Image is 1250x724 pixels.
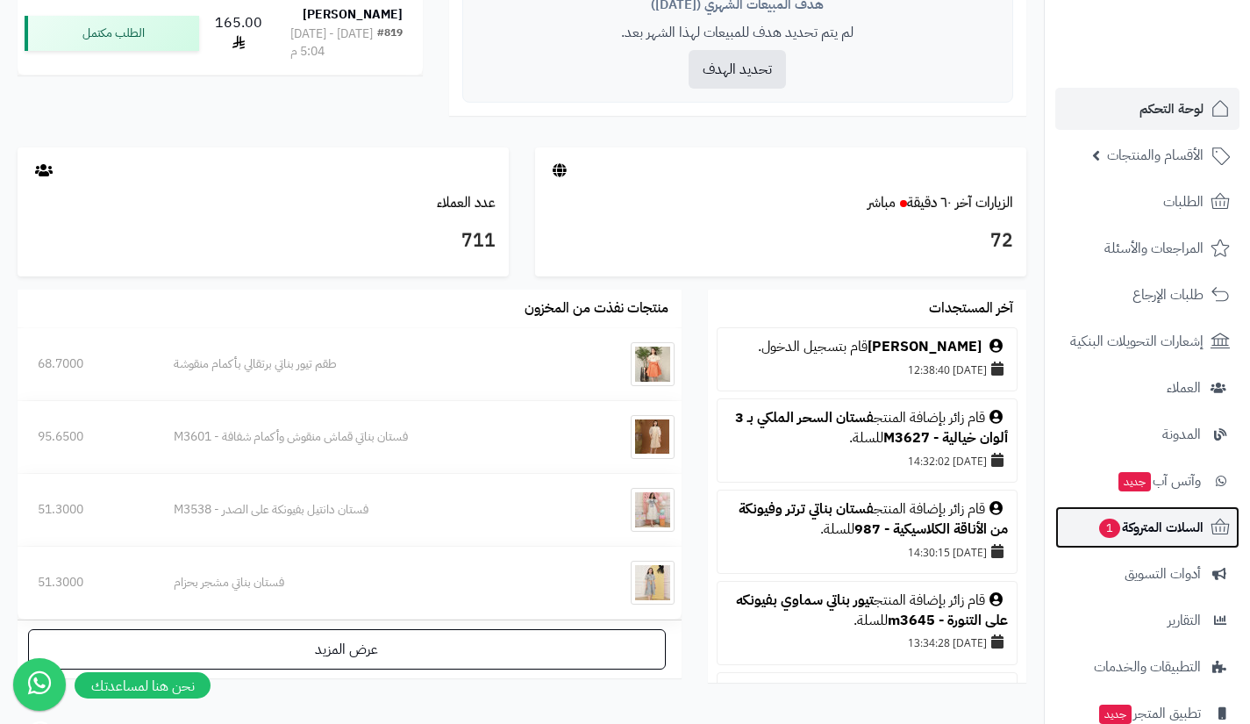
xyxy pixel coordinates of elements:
a: السلات المتروكة1 [1055,506,1239,548]
div: [DATE] - [DATE] 5:04 م [290,25,377,61]
div: 51.3000 [38,574,133,591]
span: السلات المتروكة [1097,515,1204,540]
a: المراجعات والأسئلة [1055,227,1239,269]
a: طلبات الإرجاع [1055,274,1239,316]
div: قام زائر بإضافة المنتج للسلة. [726,682,1008,722]
strong: [PERSON_NAME] [303,5,403,24]
span: إشعارات التحويلات البنكية [1070,329,1204,354]
div: 51.3000 [38,501,133,519]
a: المدونة [1055,413,1239,455]
div: فستان بناتي مشجر بحزام [174,574,569,591]
h3: 711 [31,226,496,256]
a: فستان بناتي ترتر وفيونكة من الأناقة الكلاسيكية - 987 [739,498,1008,540]
span: أدوات التسويق [1125,562,1201,586]
span: لوحة التحكم [1139,97,1204,121]
h3: منتجات نفذت من المخزون [525,301,668,317]
span: جديد [1099,705,1132,724]
div: قام زائر بإضافة المنتج للسلة. [726,499,1008,540]
h3: 72 [548,226,1013,256]
img: طقم تيور بناتي برتقالي بأكمام منقوشة [631,342,675,386]
p: لم يتم تحديد هدف للمبيعات لهذا الشهر بعد. [476,23,999,43]
a: عدد العملاء [437,192,496,213]
span: المراجعات والأسئلة [1104,236,1204,261]
div: [DATE] 13:34:28 [726,630,1008,655]
span: التقارير [1168,608,1201,633]
a: أدوات التسويق [1055,553,1239,595]
a: إشعارات التحويلات البنكية [1055,320,1239,362]
img: فستان بناتي مشجر بحزام [631,561,675,605]
div: #819 [377,25,403,61]
div: قام بتسجيل الدخول. [726,337,1008,357]
h3: آخر المستجدات [929,301,1013,317]
div: 95.6500 [38,428,133,446]
a: تيور بناتي لحمي بفيونكه على التنورة - m3645 [745,681,1008,722]
small: مباشر [868,192,896,213]
span: العملاء [1167,376,1201,400]
span: 1 [1099,519,1120,538]
button: تحديد الهدف [689,50,786,89]
span: طلبات الإرجاع [1132,283,1204,307]
span: التطبيقات والخدمات [1094,655,1201,679]
div: [DATE] 14:32:02 [726,448,1008,473]
span: الأقسام والمنتجات [1107,143,1204,168]
div: فستان بناتي قماش منقوش وأكمام شفافة - M3601 [174,428,569,446]
span: وآتس آب [1117,469,1201,493]
span: جديد [1118,472,1151,491]
a: لوحة التحكم [1055,88,1239,130]
span: المدونة [1162,422,1201,447]
a: العملاء [1055,367,1239,409]
div: الطلب مكتمل [25,16,199,51]
div: [DATE] 12:38:40 [726,357,1008,382]
a: عرض المزيد [28,629,666,670]
a: التقارير [1055,599,1239,642]
div: قام زائر بإضافة المنتج للسلة. [726,408,1008,448]
a: الطلبات [1055,181,1239,223]
div: [DATE] 14:30:15 [726,540,1008,564]
div: طقم تيور بناتي برتقالي بأكمام منقوشة [174,355,569,373]
a: وآتس آبجديد [1055,460,1239,502]
img: فستان دانتيل بفيونكة على الصدر - M3538 [631,488,675,532]
a: [PERSON_NAME] [868,336,982,357]
a: تيور بناتي سماوي بفيونكه على التنورة - m3645 [736,590,1008,631]
a: الزيارات آخر ٦٠ دقيقةمباشر [868,192,1013,213]
a: التطبيقات والخدمات [1055,646,1239,688]
a: فستان السحر الملكي بـ 3 ألوان خيالية - M3627 [735,407,1008,448]
div: فستان دانتيل بفيونكة على الصدر - M3538 [174,501,569,519]
img: فستان بناتي قماش منقوش وأكمام شفافة - M3601 [631,415,675,459]
div: قام زائر بإضافة المنتج للسلة. [726,591,1008,631]
div: 68.7000 [38,355,133,373]
span: الطلبات [1163,190,1204,214]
